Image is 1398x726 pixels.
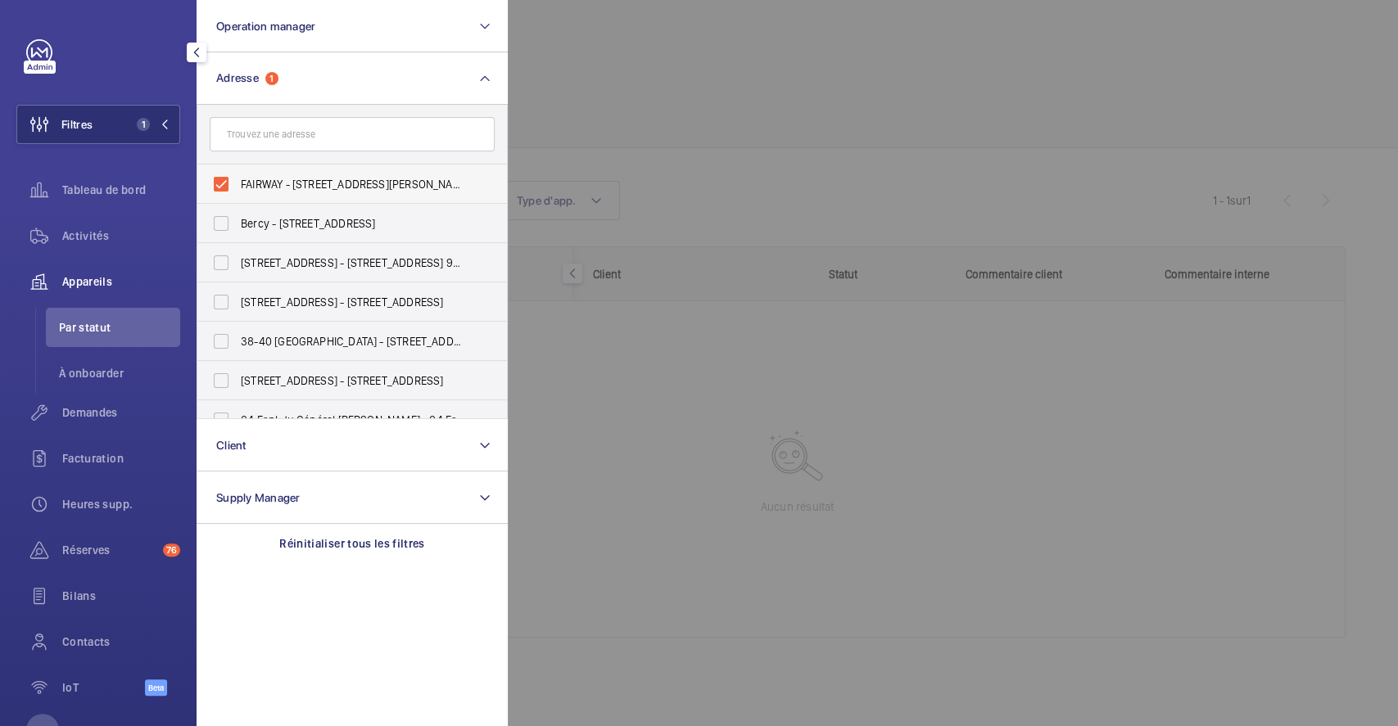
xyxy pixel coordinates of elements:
span: Demandes [62,404,180,421]
span: Facturation [62,450,180,467]
span: IoT [62,679,145,696]
span: Tableau de bord [62,182,180,198]
span: 1 [137,118,150,131]
span: Activités [62,228,180,244]
span: Par statut [59,319,180,336]
span: Bilans [62,588,180,604]
span: À onboarder [59,365,180,381]
span: Beta [145,679,167,696]
span: Réserves [62,542,156,558]
button: Filtres1 [16,105,180,144]
span: 76 [163,543,180,557]
span: Appareils [62,273,180,290]
span: Filtres [61,116,93,133]
span: Heures supp. [62,496,180,512]
span: Contacts [62,634,180,650]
